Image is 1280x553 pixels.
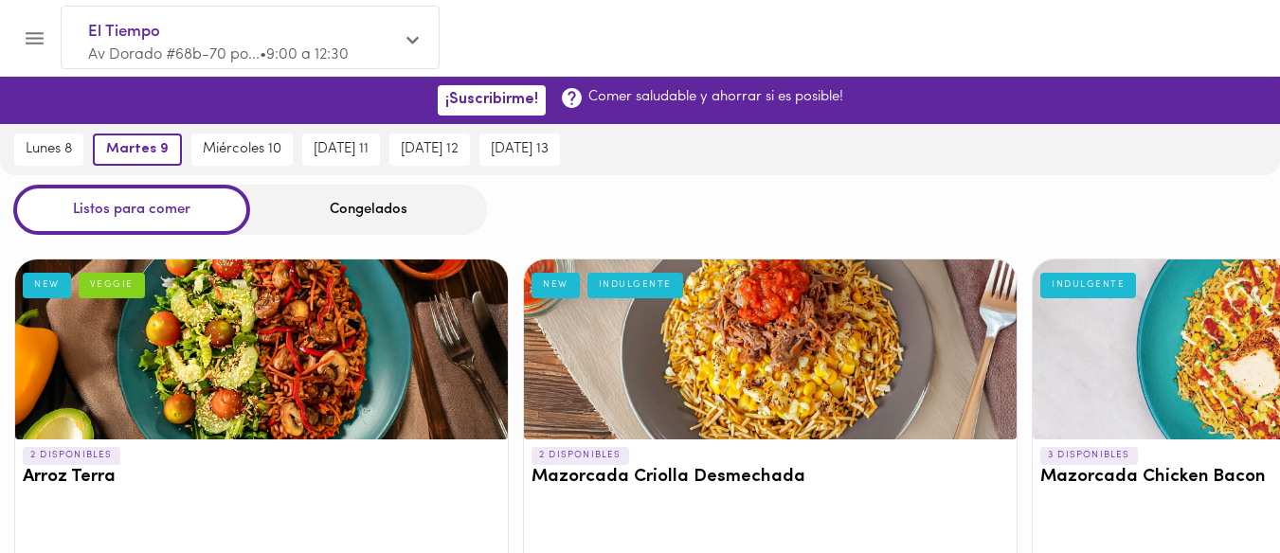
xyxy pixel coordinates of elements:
p: 2 DISPONIBLES [23,447,120,464]
span: [DATE] 13 [491,141,549,158]
span: ¡Suscribirme! [445,91,538,109]
span: Av Dorado #68b-70 po... • 9:00 a 12:30 [88,47,349,62]
button: [DATE] 11 [302,134,380,166]
h3: Arroz Terra [23,468,500,488]
span: martes 9 [106,141,169,158]
button: lunes 8 [14,134,83,166]
p: Comer saludable y ahorrar si es posible! [588,87,843,107]
button: [DATE] 12 [389,134,470,166]
div: Mazorcada Criolla Desmechada [524,259,1017,439]
span: [DATE] 11 [314,141,369,158]
div: NEW [23,273,71,297]
button: martes 9 [93,134,182,166]
span: El Tiempo [88,20,393,45]
div: VEGGIE [79,273,145,297]
button: [DATE] 13 [479,134,560,166]
div: Congelados [250,185,487,235]
button: ¡Suscribirme! [438,85,546,115]
span: [DATE] 12 [401,141,459,158]
div: Arroz Terra [15,259,508,439]
div: INDULGENTE [587,273,683,297]
button: Menu [11,15,58,62]
span: miércoles 10 [203,141,281,158]
div: Listos para comer [13,185,250,235]
h3: Mazorcada Criolla Desmechada [532,468,1009,488]
p: 2 DISPONIBLES [532,447,629,464]
div: NEW [532,273,580,297]
span: lunes 8 [26,141,72,158]
p: 3 DISPONIBLES [1040,447,1138,464]
button: miércoles 10 [191,134,293,166]
div: INDULGENTE [1040,273,1136,297]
